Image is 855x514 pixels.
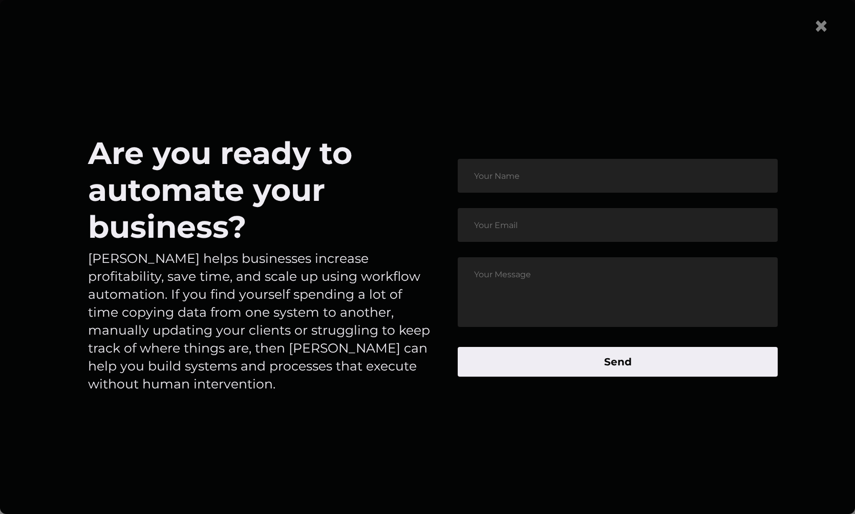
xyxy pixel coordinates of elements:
[814,10,829,42] span: ×
[458,347,778,377] button: Send
[458,208,778,242] input: Your Email
[458,159,778,193] input: Your Name
[805,5,837,47] button: Close
[88,135,432,245] h1: Are you ready to automate your business?
[88,250,432,393] p: [PERSON_NAME] helps businesses increase profitability, save time, and scale up using workflow aut...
